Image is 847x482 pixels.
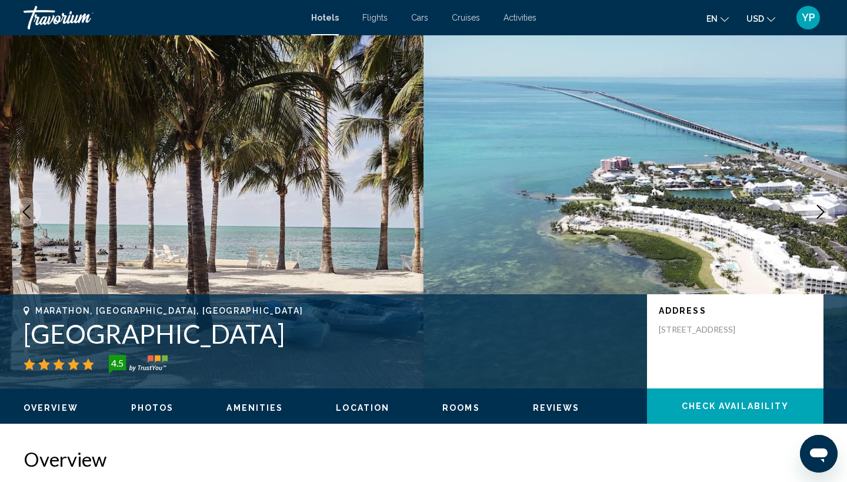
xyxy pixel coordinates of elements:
button: Location [336,403,389,413]
span: Photos [131,403,174,413]
img: trustyou-badge-hor.svg [109,355,168,374]
button: Next image [806,197,835,227]
span: USD [746,14,764,24]
h2: Overview [24,447,823,471]
span: Overview [24,403,78,413]
a: Activities [503,13,536,22]
button: Photos [131,403,174,413]
span: Marathon, [GEOGRAPHIC_DATA], [GEOGRAPHIC_DATA] [35,306,303,315]
button: Previous image [12,197,41,227]
div: 4.5 [105,356,129,370]
h1: [GEOGRAPHIC_DATA] [24,318,635,349]
button: Rooms [442,403,480,413]
p: [STREET_ADDRESS] [659,324,753,335]
button: Overview [24,403,78,413]
span: en [706,14,718,24]
a: Cars [411,13,428,22]
a: Cruises [452,13,480,22]
a: Hotels [311,13,339,22]
a: Travorium [24,6,299,29]
a: Flights [362,13,388,22]
button: User Menu [793,5,823,30]
span: Reviews [533,403,580,413]
button: Change currency [746,10,775,27]
span: YP [802,12,815,24]
button: Amenities [226,403,283,413]
span: Amenities [226,403,283,413]
button: Reviews [533,403,580,413]
button: Check Availability [647,388,823,424]
p: Address [659,306,812,315]
iframe: Botón para iniciar la ventana de mensajería [800,435,838,473]
span: Location [336,403,389,413]
span: Rooms [442,403,480,413]
button: Change language [706,10,729,27]
span: Check Availability [682,402,789,411]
